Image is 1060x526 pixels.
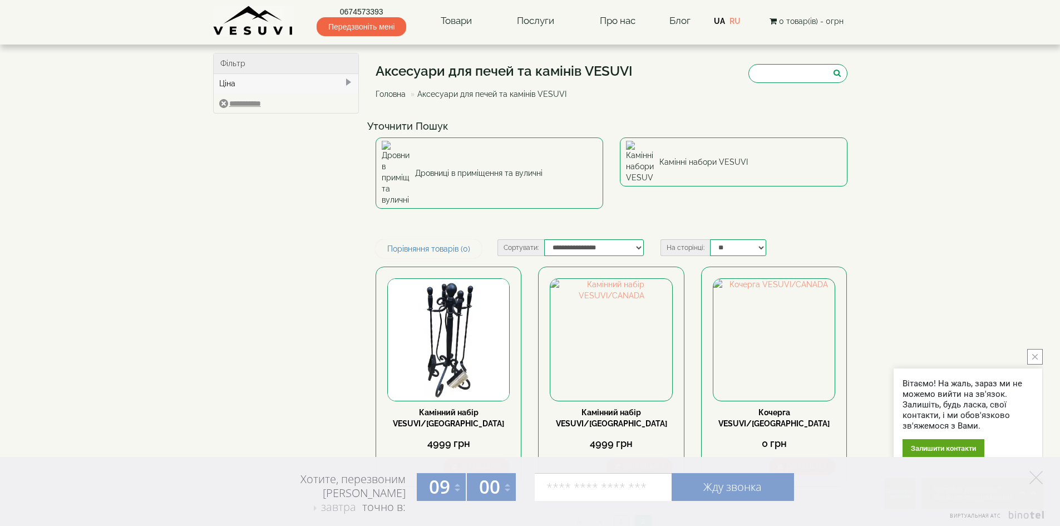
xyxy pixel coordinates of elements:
[903,378,1033,431] div: Вітаємо! На жаль, зараз ми не можемо вийти на зв'язок. Залишіть, будь ласка, свої контакти, і ми ...
[393,408,504,428] a: Камінний набір VESUVI/[GEOGRAPHIC_DATA]
[479,474,500,499] span: 00
[317,17,406,36] span: Передзвоніть мені
[214,74,359,93] div: Ціна
[376,90,406,99] a: Головна
[387,436,510,451] div: 4999 грн
[430,8,483,34] a: Товари
[943,511,1046,526] a: Виртуальная АТС
[950,512,1001,519] span: Виртуальная АТС
[317,6,406,17] a: 0674573393
[258,472,406,515] div: Хотите, перезвоним [PERSON_NAME] точно в:
[506,8,565,34] a: Послуги
[497,239,544,256] label: Сортувати:
[408,89,566,100] li: Аксесуари для печей та камінів VESUVI
[388,279,509,400] img: Камінний набір VESUVI/CANADA
[672,473,794,501] a: Жду звонка
[718,408,830,428] a: Кочерга VESUVI/[GEOGRAPHIC_DATA]
[376,137,603,209] a: Дровниці в приміщення та вуличні Дровниці в приміщення та вуличні
[766,15,847,27] button: 0 товар(ів) - 0грн
[713,279,835,400] img: Кочерга VESUVI/CANADA
[429,474,450,499] span: 09
[376,64,633,78] h1: Аксесуари для печей та камінів VESUVI
[382,141,410,205] img: Дровниці в приміщення та вуличні
[550,279,672,400] img: Камінний набір VESUVI/CANADA
[367,121,856,132] h4: Уточнити Пошук
[660,239,710,256] label: На сторінці:
[903,439,984,458] div: Залишити контакти
[214,53,359,74] div: Фільтр
[376,239,482,258] a: Порівняння товарів (0)
[556,408,667,428] a: Камінний набір VESUVI/[GEOGRAPHIC_DATA]
[213,6,294,36] img: Завод VESUVI
[620,137,847,186] a: Камінні набори VESUVI Камінні набори VESUVI
[550,436,672,451] div: 4999 грн
[1027,349,1043,365] button: close button
[729,17,741,26] a: RU
[714,17,725,26] a: UA
[779,17,844,26] span: 0 товар(ів) - 0грн
[626,141,654,183] img: Камінні набори VESUVI
[713,436,835,451] div: 0 грн
[669,15,691,26] a: Блог
[321,499,356,514] span: завтра
[589,8,647,34] a: Про нас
